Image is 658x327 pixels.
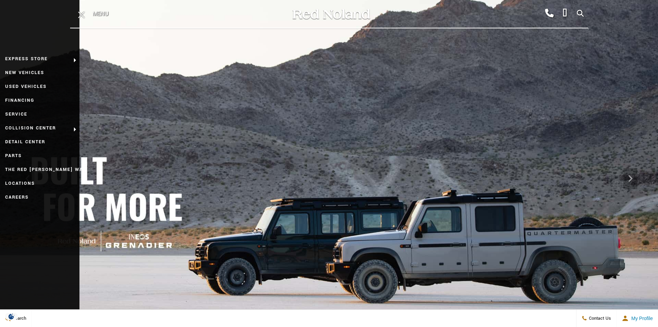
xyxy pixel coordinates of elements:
[587,315,611,321] span: Contact Us
[3,313,19,320] section: Click to Open Cookie Consent Modal
[617,310,658,327] button: Open user profile menu
[291,8,371,20] img: Red Noland Auto Group
[3,313,19,320] img: Opt-Out Icon
[629,316,653,321] span: My Profile
[623,168,637,189] div: Next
